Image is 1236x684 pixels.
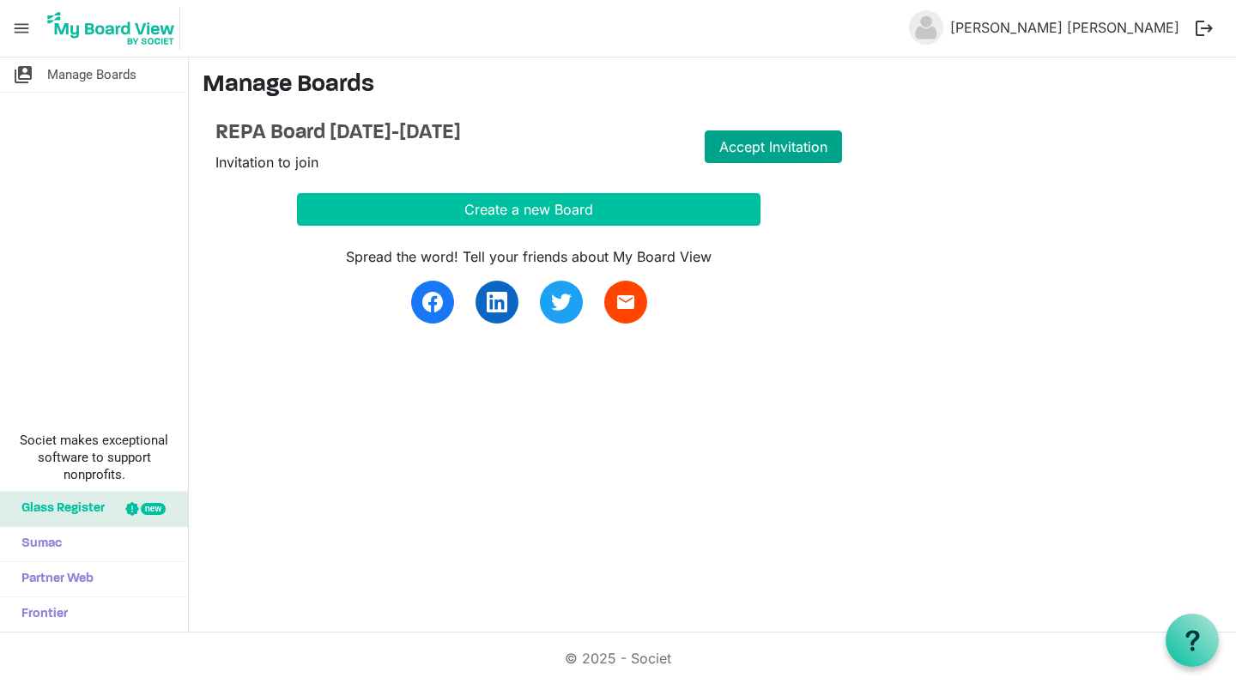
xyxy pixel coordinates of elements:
[705,130,842,163] a: Accept Invitation
[551,292,572,312] img: twitter.svg
[203,71,1222,100] h3: Manage Boards
[487,292,507,312] img: linkedin.svg
[8,432,180,483] span: Societ makes exceptional software to support nonprofits.
[297,193,760,226] button: Create a new Board
[13,562,94,596] span: Partner Web
[13,58,33,92] span: switch_account
[909,10,943,45] img: no-profile-picture.svg
[47,58,136,92] span: Manage Boards
[13,597,68,632] span: Frontier
[13,492,105,526] span: Glass Register
[42,7,187,50] a: My Board View Logo
[422,292,443,312] img: facebook.svg
[42,7,180,50] img: My Board View Logo
[943,10,1186,45] a: [PERSON_NAME] [PERSON_NAME]
[297,246,760,267] div: Spread the word! Tell your friends about My Board View
[215,121,679,146] h4: REPA Board [DATE]-[DATE]
[1186,10,1222,46] button: logout
[141,503,166,515] div: new
[565,650,671,667] a: © 2025 - Societ
[615,292,636,312] span: email
[604,281,647,324] a: email
[5,12,38,45] span: menu
[13,527,62,561] span: Sumac
[215,154,318,171] span: Invitation to join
